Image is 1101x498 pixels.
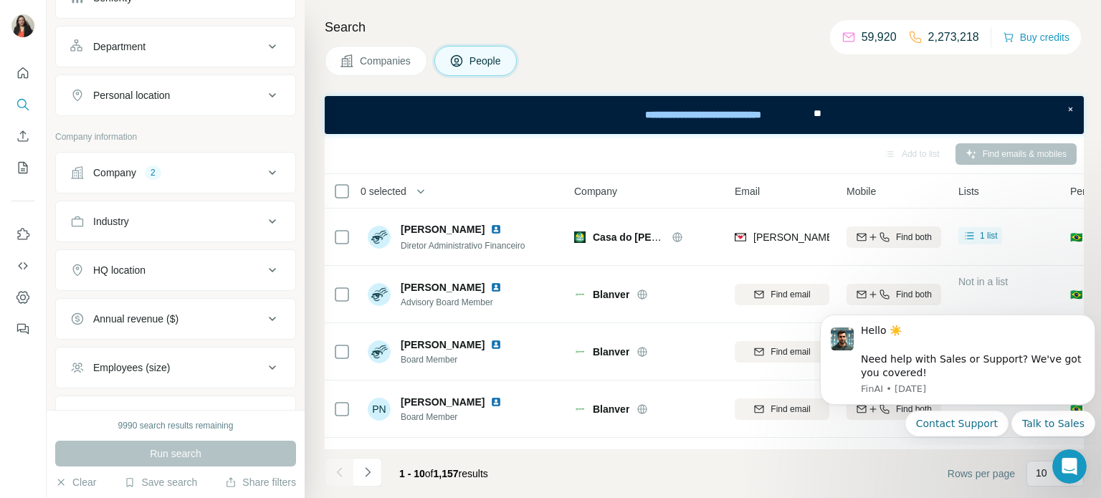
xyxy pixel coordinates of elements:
span: results [399,468,488,479]
button: Find email [735,398,829,420]
span: Diretor Administrativo Financeiro [401,241,525,251]
div: Industry [93,214,129,229]
div: Personal location [93,88,170,102]
span: Find both [896,231,932,244]
span: Find email [771,288,810,301]
button: Technologies [56,399,295,434]
p: Company information [55,130,296,143]
button: Buy credits [1003,27,1069,47]
button: Clear [55,475,96,489]
img: LinkedIn logo [490,224,502,235]
span: Companies [360,54,412,68]
button: Employees (size) [56,350,295,385]
span: [PERSON_NAME] [401,222,485,236]
img: Logo of Blanver [574,403,586,415]
div: Department [93,39,146,54]
button: Company2 [56,155,295,190]
img: Avatar [11,14,34,37]
span: Blanver [593,402,629,416]
button: Feedback [11,316,34,342]
span: Lists [958,184,979,198]
img: Avatar [368,283,391,306]
span: Blanver [593,345,629,359]
button: Find email [735,284,829,305]
button: Use Surfe API [11,253,34,279]
div: Technologies [93,409,152,423]
div: Employees (size) [93,360,170,375]
p: 2,273,218 [928,29,979,46]
img: Logo of Blanver [574,346,586,358]
span: Mobile [847,184,876,198]
button: Industry [56,204,295,239]
img: Logo of Blanver [574,289,586,300]
button: Find email [735,341,829,363]
img: Avatar [368,226,391,249]
button: Quick start [11,60,34,86]
span: 1 list [980,229,998,242]
div: Annual revenue ($) [93,312,178,326]
button: Find both [847,284,941,305]
button: Use Surfe on LinkedIn [11,221,34,247]
span: [PERSON_NAME] [401,337,485,352]
h4: Search [325,17,1084,37]
button: Share filters [225,475,296,489]
span: Company [574,184,617,198]
button: Find both [847,226,941,248]
span: [PERSON_NAME] [401,395,485,409]
span: Board Member [401,353,507,366]
span: Find email [771,345,810,358]
button: Navigate to next page [353,458,382,487]
button: My lists [11,155,34,181]
span: of [425,468,434,479]
span: Rows per page [948,466,1015,481]
span: [PERSON_NAME][EMAIL_ADDRESS][PERSON_NAME][DOMAIN_NAME] [753,231,1089,243]
button: Personal location [56,78,295,112]
span: 1 - 10 [399,468,425,479]
button: Dashboard [11,284,34,310]
button: Annual revenue ($) [56,302,295,336]
img: LinkedIn logo [490,282,502,293]
div: HQ location [93,263,146,277]
span: Blanver [593,287,629,302]
button: Save search [124,475,197,489]
span: Advisory Board Member [401,296,507,309]
button: Search [11,92,34,118]
p: 10 [1036,466,1047,480]
img: LinkedIn logo [490,396,502,408]
span: Board Member [401,411,507,423]
span: Email [735,184,760,198]
img: provider findymail logo [735,230,746,244]
p: 59,920 [862,29,897,46]
img: LinkedIn logo [490,339,502,350]
div: Company [93,166,136,180]
span: Not in a list [958,276,1008,287]
span: People [470,54,502,68]
button: Department [56,29,295,64]
iframe: Intercom notifications message [814,302,1101,445]
iframe: Intercom live chat [1052,449,1087,484]
img: Logo of Casa do Pão de Queijo [574,231,586,243]
div: 9990 search results remaining [118,419,234,432]
button: HQ location [56,253,295,287]
span: [PERSON_NAME] [401,280,485,295]
span: 🇧🇷 [1070,287,1082,302]
span: Find email [771,403,810,416]
span: Casa do [PERSON_NAME] [593,231,719,243]
span: Not in a list [958,448,1008,459]
button: Enrich CSV [11,123,34,149]
div: PN [368,398,391,421]
span: Find both [896,288,932,301]
img: Avatar [368,340,391,363]
div: 2 [145,166,161,179]
span: 🇧🇷 [1070,230,1082,244]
